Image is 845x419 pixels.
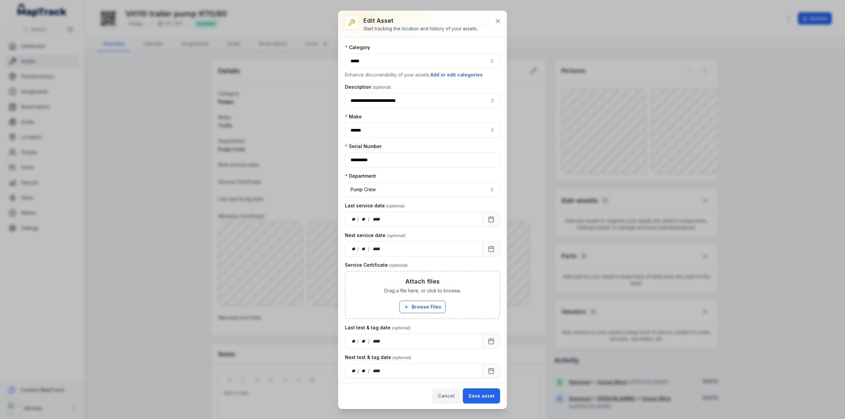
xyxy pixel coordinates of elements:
[345,354,411,361] label: Next test & tag date
[357,216,359,223] div: /
[359,216,368,223] div: month,
[463,388,500,404] button: Save asset
[345,173,376,179] label: Department
[370,216,383,223] div: year,
[345,71,500,78] p: Enhance discoverability of your assets.
[345,324,410,331] label: Last test & tag date
[345,262,408,268] label: Service Certificate
[357,368,359,374] div: /
[405,277,440,286] h3: Attach files
[357,338,359,344] div: /
[345,232,405,239] label: Next service date
[399,301,446,313] button: Browse Files
[359,246,368,252] div: month,
[368,216,370,223] div: /
[482,212,500,227] button: Calendar
[370,338,383,344] div: year,
[351,368,357,374] div: day,
[363,25,478,32] div: Start tracking the location and history of your assets.
[432,388,460,404] button: Cancel
[482,241,500,256] button: Calendar
[345,143,382,150] label: Serial Number
[345,182,500,197] button: Pump Crew
[359,338,368,344] div: month,
[482,363,500,378] button: Calendar
[363,16,478,25] h3: Edit asset
[368,338,370,344] div: /
[359,368,368,374] div: month,
[368,368,370,374] div: /
[384,287,461,294] span: Drag a file here, or click to browse.
[351,246,357,252] div: day,
[370,368,383,374] div: year,
[370,246,383,252] div: year,
[351,338,357,344] div: day,
[357,246,359,252] div: /
[482,334,500,349] button: Calendar
[345,113,362,120] label: Make
[345,123,500,138] input: asset-edit:cf[07e45e59-3c46-4ccb-bb53-7edc5d146b7c]-label
[351,216,357,223] div: day,
[345,202,405,209] label: Last service date
[345,44,370,51] label: Category
[368,246,370,252] div: /
[345,93,500,108] input: asset-edit:description-label
[430,71,483,78] button: Add or edit categories
[345,84,391,90] label: Description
